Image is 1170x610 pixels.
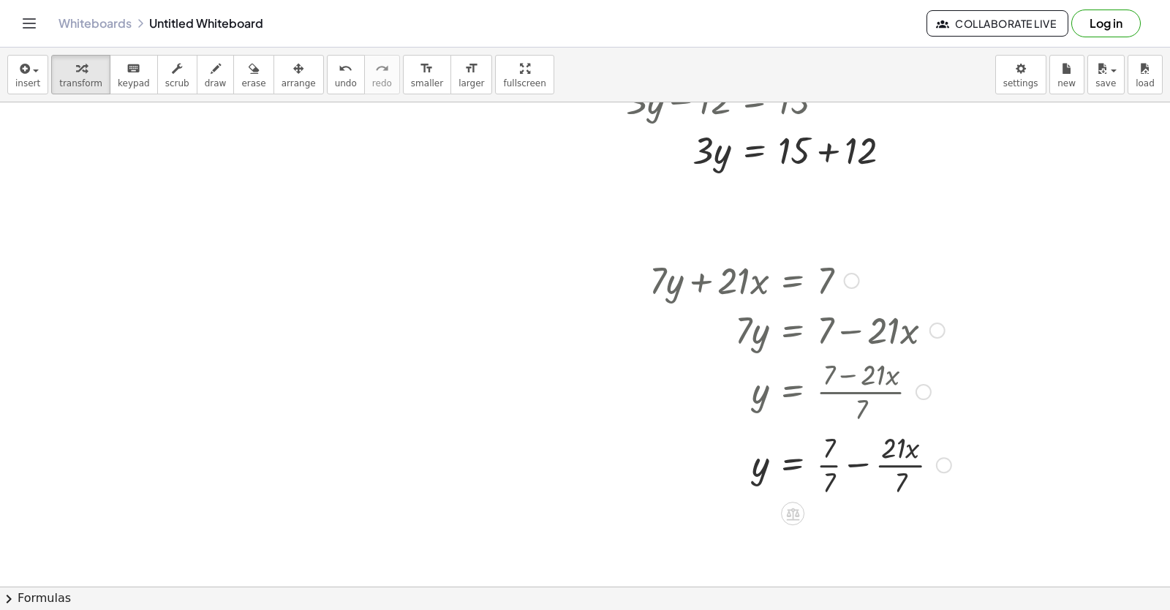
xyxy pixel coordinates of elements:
[110,55,158,94] button: keyboardkeypad
[51,55,110,94] button: transform
[118,78,150,89] span: keypad
[273,55,324,94] button: arrange
[233,55,273,94] button: erase
[205,78,227,89] span: draw
[282,78,316,89] span: arrange
[1087,55,1125,94] button: save
[458,78,484,89] span: larger
[7,55,48,94] button: insert
[495,55,554,94] button: fullscreen
[503,78,546,89] span: fullscreen
[1128,55,1163,94] button: load
[939,17,1056,30] span: Collaborate Live
[197,55,235,94] button: draw
[127,60,140,78] i: keyboard
[15,78,40,89] span: insert
[420,60,434,78] i: format_size
[18,12,41,35] button: Toggle navigation
[1049,55,1084,94] button: new
[1057,78,1076,89] span: new
[403,55,451,94] button: format_sizesmaller
[241,78,265,89] span: erase
[339,60,352,78] i: undo
[58,16,132,31] a: Whiteboards
[1095,78,1116,89] span: save
[1071,10,1141,37] button: Log in
[364,55,400,94] button: redoredo
[372,78,392,89] span: redo
[327,55,365,94] button: undoundo
[59,78,102,89] span: transform
[1003,78,1038,89] span: settings
[165,78,189,89] span: scrub
[335,78,357,89] span: undo
[464,60,478,78] i: format_size
[781,502,804,525] div: Apply the same math to both sides of the equation
[1136,78,1155,89] span: load
[450,55,492,94] button: format_sizelarger
[375,60,389,78] i: redo
[926,10,1068,37] button: Collaborate Live
[411,78,443,89] span: smaller
[157,55,197,94] button: scrub
[995,55,1046,94] button: settings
